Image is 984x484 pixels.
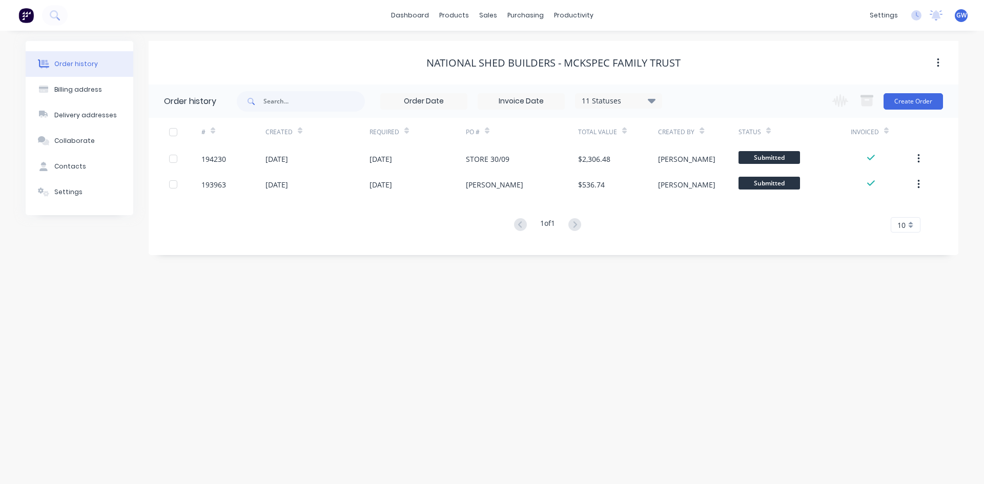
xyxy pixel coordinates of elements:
div: Required [370,128,399,137]
button: Delivery addresses [26,102,133,128]
div: # [201,118,265,146]
div: STORE 30/09 [466,154,509,164]
img: Factory [18,8,34,23]
span: 10 [897,220,906,230]
input: Invoice Date [478,94,564,109]
div: [DATE] [370,154,392,164]
div: National Shed Builders - McKspec Family Trust [426,57,681,69]
button: Create Order [884,93,943,110]
div: [PERSON_NAME] [466,179,523,190]
input: Search... [263,91,365,112]
div: purchasing [502,8,549,23]
div: Contacts [54,162,86,171]
div: Created [265,128,293,137]
button: Contacts [26,154,133,179]
div: Status [739,118,851,146]
div: PO # [466,128,480,137]
div: Delivery addresses [54,111,117,120]
button: Settings [26,179,133,205]
div: [DATE] [265,179,288,190]
button: Order history [26,51,133,77]
div: [DATE] [370,179,392,190]
span: GW [956,11,967,20]
div: Settings [54,187,83,197]
div: [PERSON_NAME] [658,154,715,164]
div: Order history [164,95,216,108]
div: $536.74 [578,179,605,190]
button: Billing address [26,77,133,102]
div: Created By [658,118,738,146]
div: 193963 [201,179,226,190]
div: productivity [549,8,599,23]
div: 11 Statuses [576,95,662,107]
div: $2,306.48 [578,154,610,164]
div: Required [370,118,466,146]
button: Collaborate [26,128,133,154]
div: PO # [466,118,578,146]
div: Status [739,128,761,137]
div: Invoiced [851,128,879,137]
input: Order Date [381,94,467,109]
div: [DATE] [265,154,288,164]
div: Created [265,118,370,146]
div: [PERSON_NAME] [658,179,715,190]
a: dashboard [386,8,434,23]
span: Submitted [739,151,800,164]
div: products [434,8,474,23]
div: # [201,128,206,137]
div: sales [474,8,502,23]
div: Order history [54,59,98,69]
div: Total Value [578,118,658,146]
div: Billing address [54,85,102,94]
div: Created By [658,128,694,137]
div: Collaborate [54,136,95,145]
div: settings [865,8,903,23]
div: 1 of 1 [540,218,555,233]
div: Total Value [578,128,617,137]
div: Invoiced [851,118,915,146]
div: 194230 [201,154,226,164]
span: Submitted [739,177,800,190]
